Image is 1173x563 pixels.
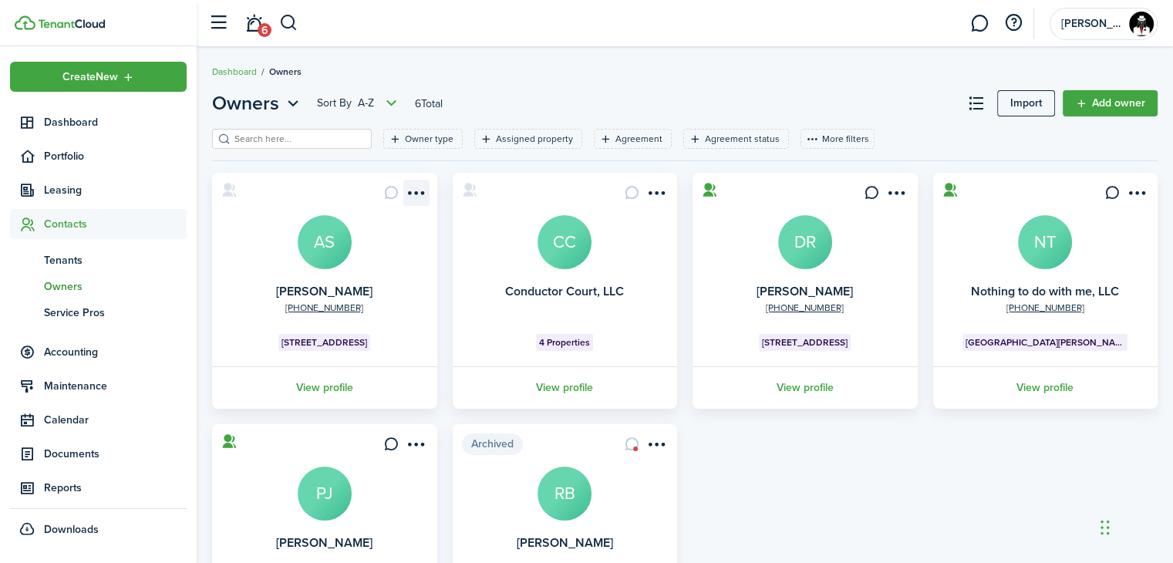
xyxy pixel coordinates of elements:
button: Open menu [212,89,303,117]
button: Open sidebar [204,8,233,38]
button: Search [279,10,298,36]
a: AS [298,215,352,269]
span: Service Pros [44,305,187,321]
span: Leasing [44,182,187,198]
img: TenantCloud [15,15,35,30]
a: Conductor Court, LLC [505,282,624,300]
span: Maintenance [44,378,187,394]
a: CC [538,215,592,269]
a: [PHONE_NUMBER] [766,301,844,315]
button: Sort byA-Z [317,94,401,113]
button: Open menu [643,185,668,206]
a: Import [997,90,1055,116]
span: Owners [212,89,279,117]
span: Create New [62,72,118,83]
a: [PERSON_NAME] [276,534,372,551]
span: A-Z [358,96,374,111]
a: [PHONE_NUMBER] [1006,301,1084,315]
filter-tag: Open filter [594,129,672,149]
span: Accounting [44,344,187,360]
button: Owners [212,89,303,117]
span: Tenants [44,252,187,268]
img: Bassett Property Group, LLC [1129,12,1154,36]
button: Open menu [1124,185,1148,206]
span: Portfolio [44,148,187,164]
a: Owners [10,273,187,299]
span: 4 Properties [539,335,590,349]
span: [GEOGRAPHIC_DATA][PERSON_NAME] [966,335,1124,349]
a: Notifications [239,4,268,43]
filter-tag-label: Agreement [615,132,662,146]
span: 6 [258,23,271,37]
a: DR [778,215,832,269]
div: Drag [1101,504,1110,551]
a: View profile [450,366,680,409]
span: Bassett Property Group, LLC [1061,19,1123,29]
filter-tag-label: Agreement status [705,132,780,146]
span: Documents [44,446,187,462]
filter-tag: Open filter [474,129,582,149]
a: [PERSON_NAME] [276,282,372,300]
a: Dashboard [212,65,257,79]
filter-tag-label: Assigned property [496,132,573,146]
span: Reports [44,480,187,496]
a: View profile [690,366,920,409]
button: Open menu [403,437,428,457]
a: View profile [210,366,440,409]
span: Downloads [44,521,99,538]
header-page-total: 6 Total [415,96,443,112]
span: [STREET_ADDRESS] [281,335,367,349]
img: TenantCloud [38,19,105,29]
span: Contacts [44,216,187,232]
button: Open menu [317,94,401,113]
span: Calendar [44,412,187,428]
a: NT [1018,215,1072,269]
a: [PHONE_NUMBER] [285,301,363,315]
a: [PERSON_NAME] [757,282,853,300]
iframe: Chat Widget [1096,489,1173,563]
filter-tag-label: Owner type [405,132,453,146]
button: Open menu [884,185,908,206]
span: Archived [462,433,523,455]
filter-tag: Open filter [683,129,789,149]
filter-tag: Open filter [383,129,463,149]
button: Open resource center [1000,10,1026,36]
a: Reports [10,473,187,503]
input: Search here... [231,132,366,147]
button: More filters [801,129,875,149]
a: Nothing to do with me, LLC [971,282,1119,300]
a: [PERSON_NAME] [517,534,613,551]
a: Tenants [10,247,187,273]
button: Open menu [643,437,668,457]
button: Open menu [403,185,428,206]
span: Owners [269,65,302,79]
span: Sort by [317,96,358,111]
a: PJ [298,467,352,521]
a: Dashboard [10,107,187,137]
a: Add owner [1063,90,1158,116]
button: Open menu [10,62,187,92]
span: Owners [44,278,187,295]
a: Messaging [965,4,994,43]
a: Service Pros [10,299,187,325]
a: View profile [931,366,1161,409]
span: Dashboard [44,114,187,130]
a: RB [538,467,592,521]
span: [STREET_ADDRESS] [762,335,848,349]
